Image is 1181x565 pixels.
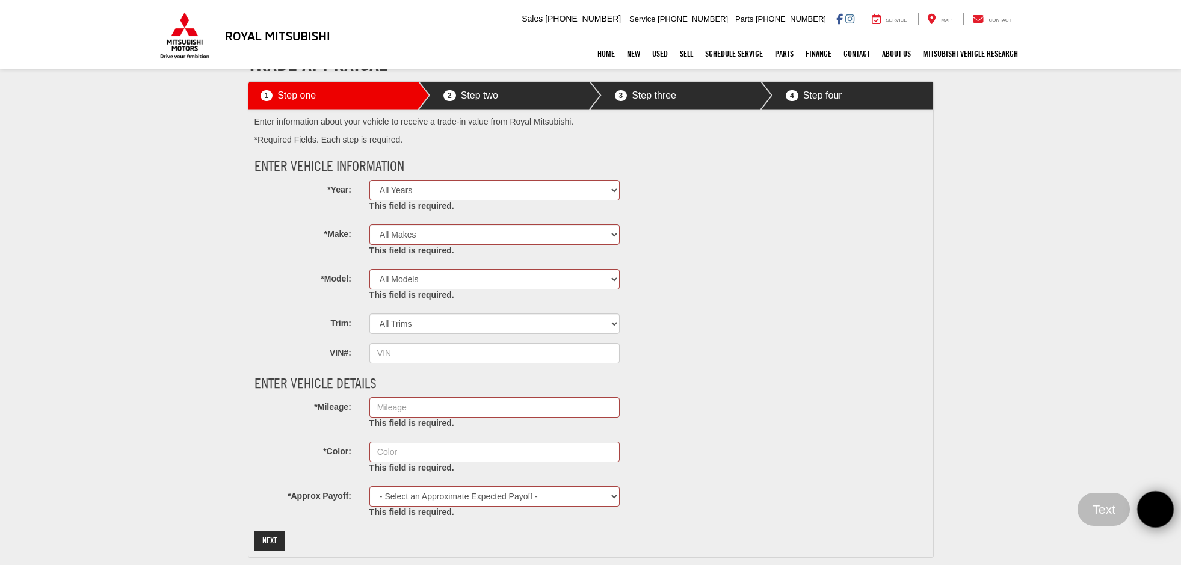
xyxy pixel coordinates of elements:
[674,39,699,69] a: Sell
[522,14,543,23] span: Sales
[591,39,621,69] a: Home
[254,135,403,144] span: *Required Fields. Each step is required.
[918,13,960,25] a: Map
[800,39,837,69] a: Finance
[615,90,628,101] span: 3
[769,39,800,69] a: Parts: Opens in a new tab
[245,442,360,458] label: *Color:
[369,397,620,418] input: Mileage
[369,245,454,257] label: This field is required.
[369,418,454,430] label: This field is required.
[261,82,411,110] a: Step one
[963,13,1021,25] a: Contact
[1137,491,1174,528] a: Close
[443,82,582,110] a: Step two
[629,14,655,23] span: Service
[845,14,854,23] a: Instagram: Click to visit our Instagram page
[369,200,454,212] label: This field is required.
[621,39,646,69] a: New
[863,13,916,25] a: Service
[369,343,620,363] input: VIN
[254,116,927,128] p: Enter information about your vehicle to receive a trade-in value from Royal Mitsubishi.
[254,375,697,391] h3: Enter Vehicle Details
[988,17,1011,23] span: Contact
[245,180,360,196] label: *Year:
[545,14,621,23] span: [PHONE_NUMBER]
[756,14,826,23] span: [PHONE_NUMBER]
[245,224,360,241] label: *Make:
[443,90,456,101] span: 2
[254,158,697,174] h3: Enter Vehicle Information
[786,82,924,110] a: Step four
[369,462,454,474] label: This field is required.
[917,39,1024,69] a: Mitsubishi Vehicle Research
[658,14,728,23] span: [PHONE_NUMBER]
[786,90,798,101] span: 4
[699,39,769,69] a: Schedule Service: Opens in a new tab
[254,531,285,551] button: Next
[248,51,934,75] h1: Trade Appraisal
[837,39,876,69] a: Contact
[245,269,360,285] label: *Model:
[615,82,753,110] a: Step three
[245,397,360,413] label: *Mileage:
[886,17,907,23] span: Service
[369,442,620,462] input: Color
[369,289,454,301] label: This field is required.
[883,54,1181,487] iframe: Chat window
[245,313,360,330] label: Trim:
[735,14,753,23] span: Parts
[225,29,330,42] h3: Royal Mitsubishi
[646,39,674,69] a: Used
[836,14,843,23] a: Facebook: Click to visit our Facebook page
[245,343,360,359] label: VIN#:
[158,12,212,59] img: Mitsubishi
[941,17,951,23] span: Map
[369,507,454,519] label: This field is required.
[245,486,360,502] label: *Approx Payoff:
[876,39,917,69] a: About Us
[261,90,273,101] span: 1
